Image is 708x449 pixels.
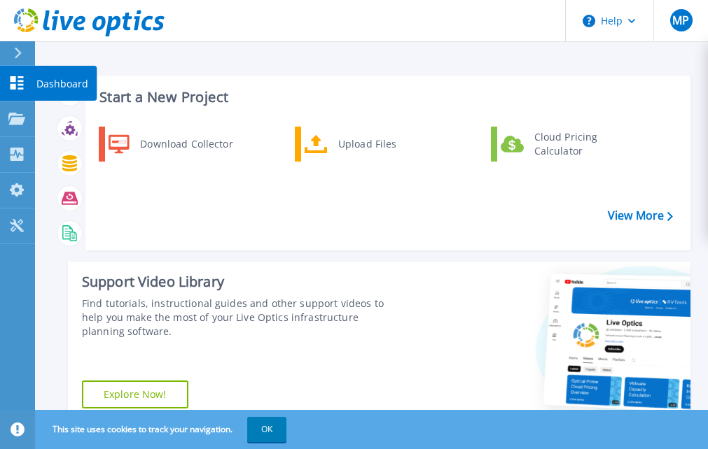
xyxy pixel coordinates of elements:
[99,90,672,105] h3: Start a New Project
[99,127,242,162] a: Download Collector
[295,127,438,162] a: Upload Files
[36,66,88,102] p: Dashboard
[247,417,286,442] button: OK
[82,297,402,338] div: Find tutorials, instructional guides and other support videos to help you make the most of your L...
[491,127,634,162] a: Cloud Pricing Calculator
[39,417,286,442] span: This site uses cookies to track your navigation.
[527,130,631,158] div: Cloud Pricing Calculator
[608,209,673,222] a: View More
[82,273,402,291] div: Support Video Library
[133,130,239,158] div: Download Collector
[331,130,435,158] div: Upload Files
[672,15,689,26] span: MP
[82,380,188,408] a: Explore Now!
